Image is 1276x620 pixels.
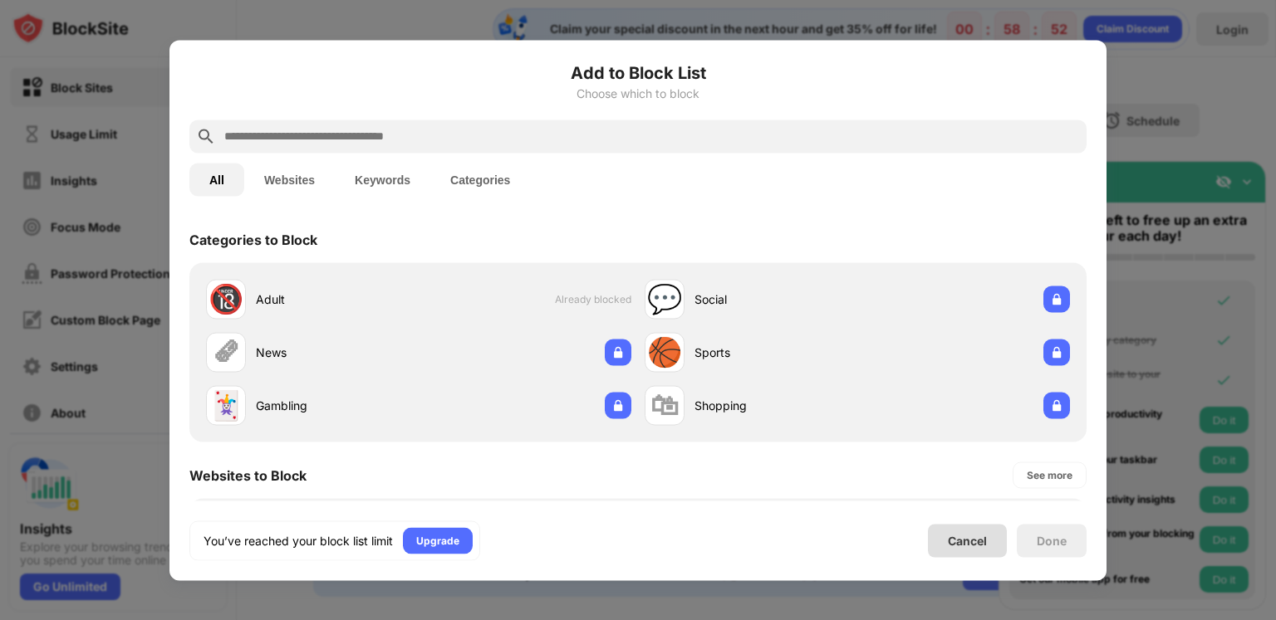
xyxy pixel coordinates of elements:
[555,293,631,305] span: Already blocked
[212,335,240,369] div: 🗞
[256,290,419,308] div: Adult
[430,163,530,196] button: Categories
[189,86,1087,100] div: Choose which to block
[196,126,216,146] img: search.svg
[647,282,682,316] div: 💬
[948,534,987,548] div: Cancel
[647,335,682,369] div: 🏀
[204,532,393,549] div: You’ve reached your block list limit
[256,344,419,361] div: News
[694,397,857,414] div: Shopping
[209,388,243,422] div: 🃏
[244,163,335,196] button: Websites
[209,282,243,316] div: 🔞
[335,163,430,196] button: Keywords
[694,290,857,308] div: Social
[416,532,459,549] div: Upgrade
[189,231,317,247] div: Categories to Block
[694,344,857,361] div: Sports
[189,60,1087,85] h6: Add to Block List
[1037,534,1067,547] div: Done
[189,466,307,483] div: Websites to Block
[256,397,419,414] div: Gambling
[650,388,679,422] div: 🛍
[189,163,244,196] button: All
[1027,466,1072,483] div: See more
